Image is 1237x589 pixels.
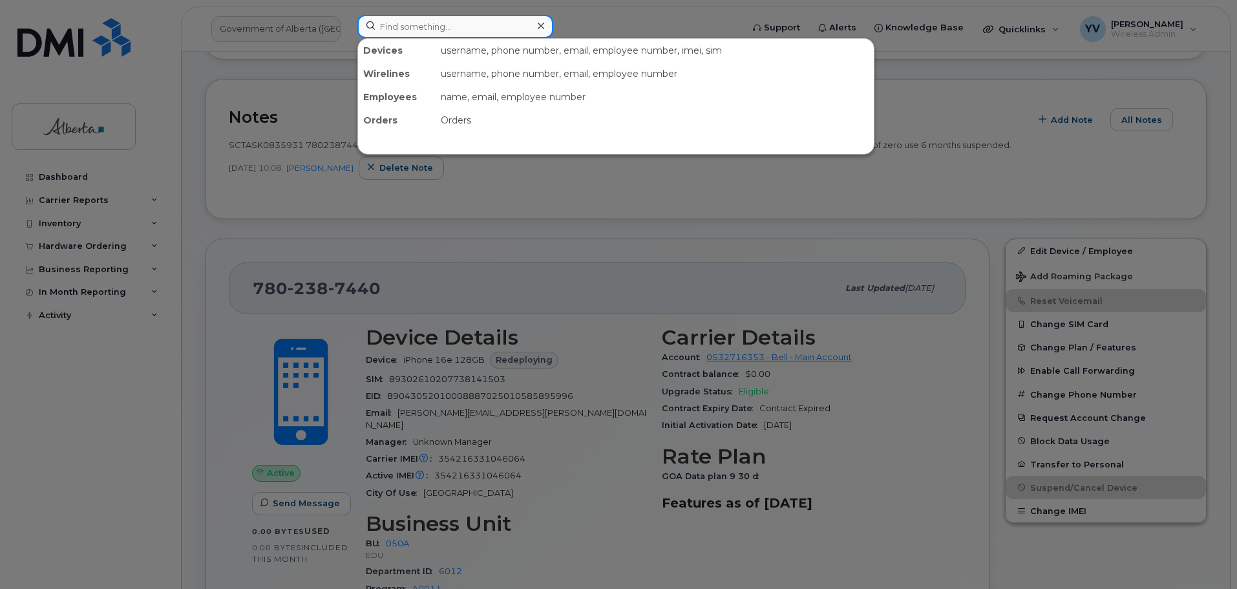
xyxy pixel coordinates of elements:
[436,85,874,109] div: name, email, employee number
[358,39,436,62] div: Devices
[357,15,553,38] input: Find something...
[358,109,436,132] div: Orders
[358,62,436,85] div: Wirelines
[436,62,874,85] div: username, phone number, email, employee number
[358,85,436,109] div: Employees
[436,109,874,132] div: Orders
[436,39,874,62] div: username, phone number, email, employee number, imei, sim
